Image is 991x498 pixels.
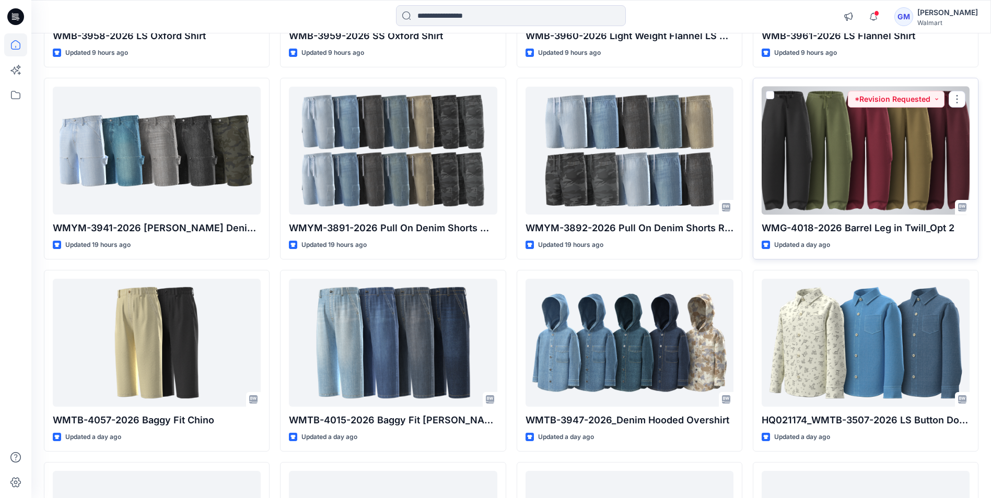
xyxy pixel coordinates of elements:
[526,279,733,407] a: WMTB-3947-2026_Denim Hooded Overshirt
[301,432,357,443] p: Updated a day ago
[762,87,970,215] a: WMG-4018-2026 Barrel Leg in Twill_Opt 2
[53,87,261,215] a: WMYM-3941-2026 Carpenter Denim Short
[53,29,261,43] p: WMB-3958-2026 LS Oxford Shirt
[53,221,261,235] p: WMYM-3941-2026 [PERSON_NAME] Denim Short
[289,413,497,428] p: WMTB-4015-2026 Baggy Fit [PERSON_NAME]-Opt 1A
[538,432,594,443] p: Updated a day ago
[538,48,601,58] p: Updated 9 hours ago
[65,240,131,251] p: Updated 19 hours ago
[917,19,978,27] div: Walmart
[53,279,261,407] a: WMTB-4057-2026 Baggy Fit Chino
[774,48,837,58] p: Updated 9 hours ago
[289,279,497,407] a: WMTB-4015-2026 Baggy Fit Jean-Opt 1A
[289,29,497,43] p: WMB-3959-2026 SS Oxford Shirt
[774,240,830,251] p: Updated a day ago
[526,29,733,43] p: WMB-3960-2026 Light Weight Flannel LS Shirt
[526,221,733,235] p: WMYM-3892-2026 Pull On Denim Shorts Regular
[65,432,121,443] p: Updated a day ago
[762,413,970,428] p: HQ021174_WMTB-3507-2026 LS Button Down Denim Shirt
[538,240,603,251] p: Updated 19 hours ago
[301,240,367,251] p: Updated 19 hours ago
[762,221,970,235] p: WMG-4018-2026 Barrel Leg in Twill_Opt 2
[526,87,733,215] a: WMYM-3892-2026 Pull On Denim Shorts Regular
[762,29,970,43] p: WMB-3961-2026 LS Flannel Shirt
[65,48,128,58] p: Updated 9 hours ago
[526,413,733,428] p: WMTB-3947-2026_Denim Hooded Overshirt
[762,279,970,407] a: HQ021174_WMTB-3507-2026 LS Button Down Denim Shirt
[894,7,913,26] div: GM
[289,221,497,235] p: WMYM-3891-2026 Pull On Denim Shorts Workwear
[301,48,364,58] p: Updated 9 hours ago
[289,87,497,215] a: WMYM-3891-2026 Pull On Denim Shorts Workwear
[917,6,978,19] div: [PERSON_NAME]
[774,432,830,443] p: Updated a day ago
[53,413,261,428] p: WMTB-4057-2026 Baggy Fit Chino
